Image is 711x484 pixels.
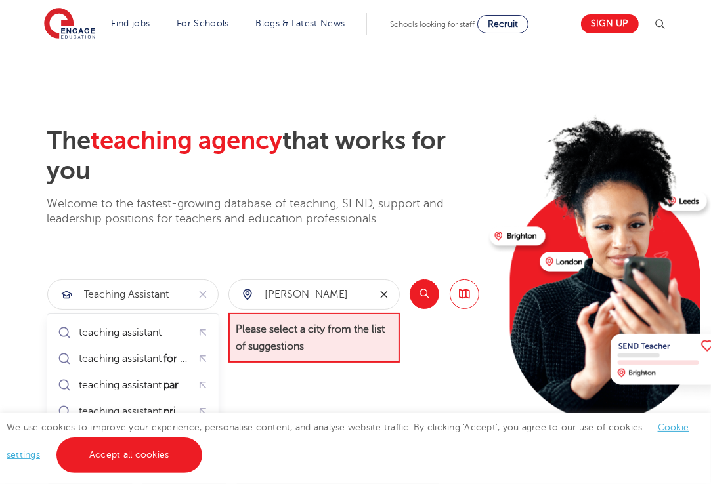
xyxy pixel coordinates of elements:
a: Sign up [581,14,639,33]
mark: for primary [162,351,219,367]
span: teaching agency [91,127,283,155]
a: Recruit [477,15,528,33]
button: Fill query with "teaching assistant part time" [192,375,213,395]
mark: part time [162,377,208,393]
span: We use cookies to improve your experience, personalise content, and analyse website traffic. By c... [7,422,689,460]
div: Submit [47,279,219,310]
input: Submit [229,280,369,309]
button: Clear [369,280,399,309]
button: Fill query with "teaching assistant for primary" [192,349,213,369]
span: Schools looking for staff [390,20,475,29]
button: Search [410,279,439,309]
p: Welcome to the fastest-growing database of teaching, SEND, support and leadership positions for t... [47,196,479,227]
a: Blogs & Latest News [256,18,345,28]
div: Submit [228,279,400,310]
button: Fill query with "teaching assistant" [192,323,213,343]
div: teaching assistant [79,352,188,365]
img: Engage Education [44,8,95,41]
span: Please select a city from the list of suggestions [228,313,400,363]
mark: primary school [162,403,237,419]
button: Fill query with "teaching assistant primary school" [192,401,213,422]
a: Find jobs [112,18,150,28]
div: teaching assistant [79,378,188,392]
a: Accept all cookies [56,437,202,473]
input: Submit [48,280,188,309]
span: Recruit [488,19,518,29]
button: Clear [188,280,218,309]
a: For Schools [177,18,228,28]
div: teaching assistant [79,326,162,339]
div: teaching assistant [79,405,188,418]
h2: The that works for you [47,126,479,186]
ul: Submit [53,319,213,451]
